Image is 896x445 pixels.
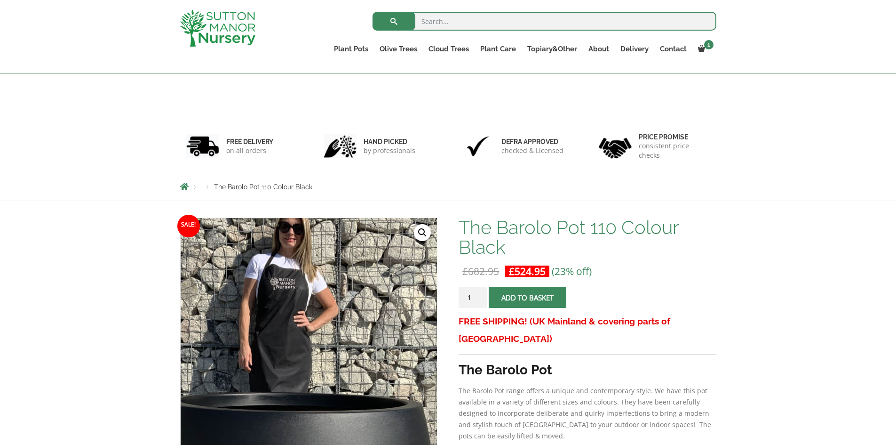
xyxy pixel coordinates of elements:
h6: Defra approved [501,138,563,146]
a: About [583,42,615,56]
span: 1 [704,40,714,49]
h1: The Barolo Pot 110 Colour Black [459,218,716,257]
img: 1.jpg [186,134,219,158]
span: (23% off) [552,265,592,278]
a: Delivery [615,42,654,56]
a: Cloud Trees [423,42,475,56]
bdi: 682.95 [462,265,499,278]
span: The Barolo Pot 110 Colour Black [214,183,312,191]
a: Contact [654,42,692,56]
p: consistent price checks [639,141,710,160]
strong: The Barolo Pot [459,362,552,378]
h3: FREE SHIPPING! (UK Mainland & covering parts of [GEOGRAPHIC_DATA]) [459,313,716,348]
a: Plant Care [475,42,522,56]
nav: Breadcrumbs [180,183,716,190]
h6: Price promise [639,133,710,141]
input: Search... [373,12,716,31]
a: Olive Trees [374,42,423,56]
p: The Barolo Pot range offers a unique and contemporary style. We have this pot available in a vari... [459,385,716,442]
button: Add to basket [489,287,566,308]
p: by professionals [364,146,415,155]
p: on all orders [226,146,273,155]
img: 3.jpg [461,134,494,158]
span: Sale! [177,215,200,237]
img: 2.jpg [324,134,357,158]
a: View full-screen image gallery [414,224,431,241]
input: Product quantity [459,287,487,308]
p: checked & Licensed [501,146,563,155]
img: logo [180,9,255,47]
img: 4.jpg [599,132,632,161]
span: £ [462,265,468,278]
h6: hand picked [364,138,415,146]
h6: FREE DELIVERY [226,138,273,146]
span: £ [509,265,515,278]
a: 1 [692,42,716,56]
a: Topiary&Other [522,42,583,56]
a: Plant Pots [328,42,374,56]
bdi: 524.95 [509,265,546,278]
